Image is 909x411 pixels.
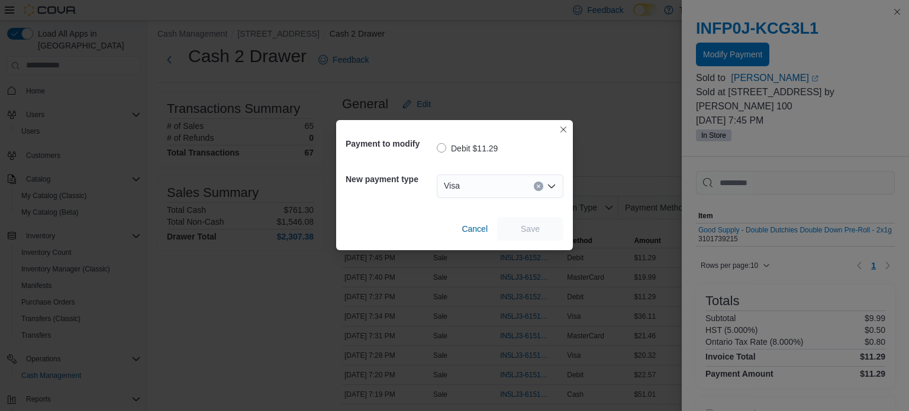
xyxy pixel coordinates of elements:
input: Accessible screen reader label [465,179,466,193]
span: Save [521,223,540,235]
label: Debit $11.29 [437,141,498,156]
button: Closes this modal window [556,122,570,137]
button: Open list of options [547,182,556,191]
button: Clear input [534,182,543,191]
button: Cancel [457,217,492,241]
span: Visa [444,179,460,193]
span: Cancel [462,223,488,235]
button: Save [497,217,563,241]
h5: Payment to modify [346,132,434,156]
h5: New payment type [346,167,434,191]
